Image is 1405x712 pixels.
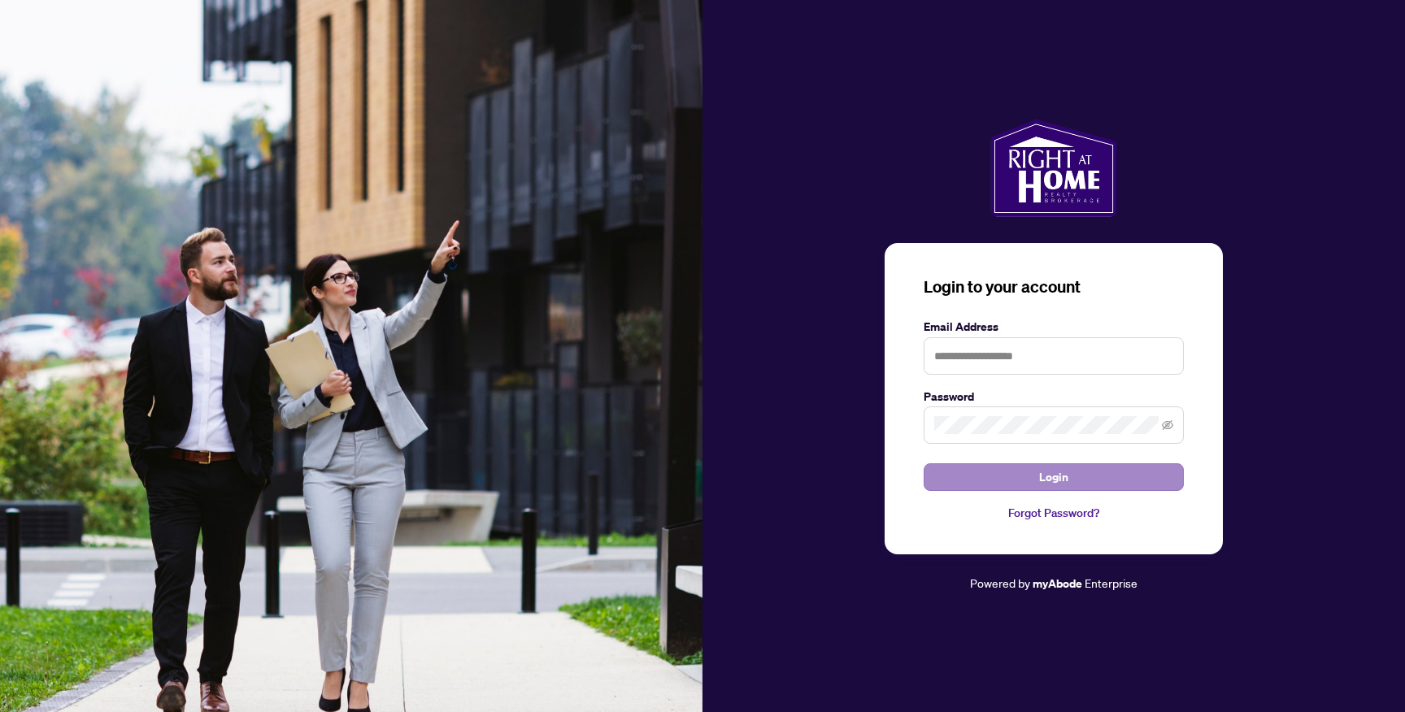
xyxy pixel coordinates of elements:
span: eye-invisible [1162,419,1173,431]
span: Enterprise [1085,575,1137,590]
h3: Login to your account [924,276,1184,298]
a: Forgot Password? [924,504,1184,522]
label: Password [924,388,1184,406]
a: myAbode [1033,575,1082,593]
img: ma-logo [990,119,1116,217]
span: Login [1039,464,1068,490]
span: Powered by [970,575,1030,590]
label: Email Address [924,318,1184,336]
button: Login [924,463,1184,491]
